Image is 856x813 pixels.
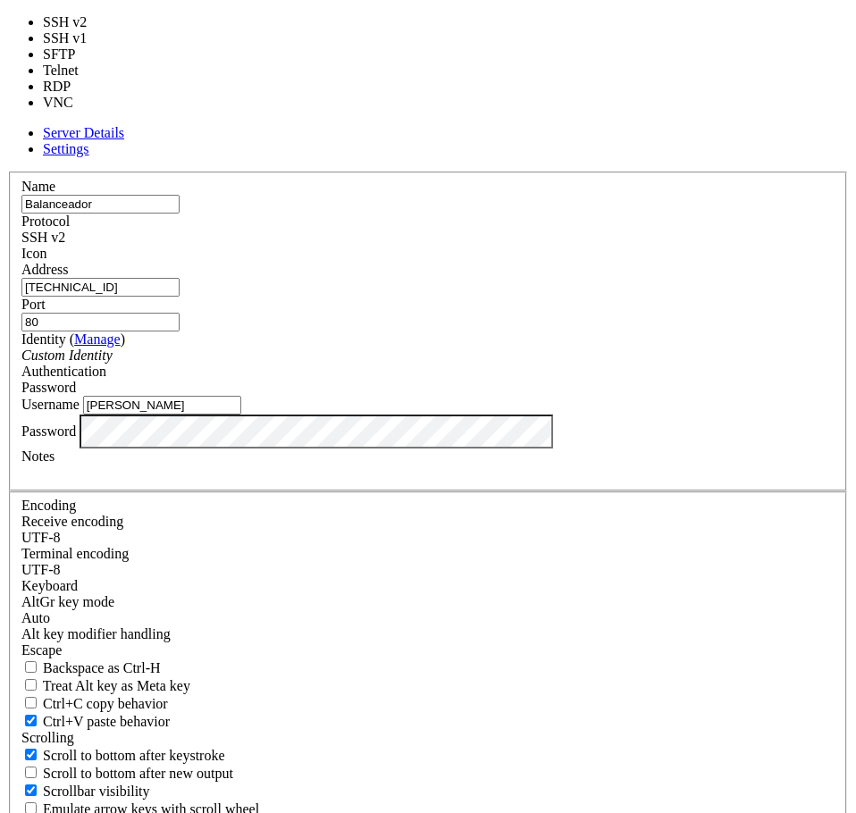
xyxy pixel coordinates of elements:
[21,364,106,379] label: Authentication
[21,678,190,693] label: Whether the Alt key acts as a Meta key or as a distinct Alt key.
[43,660,161,675] span: Backspace as Ctrl-H
[25,697,37,708] input: Ctrl+C copy behavior
[21,642,62,658] span: Escape
[21,730,74,745] label: Scrolling
[21,562,61,577] span: UTF-8
[21,348,113,363] i: Custom Identity
[21,642,835,658] div: Escape
[21,784,150,799] label: The vertical scrollbar mode.
[25,679,37,691] input: Treat Alt key as Meta key
[43,125,124,140] a: Server Details
[21,214,70,229] label: Protocol
[21,397,80,412] label: Username
[43,30,108,46] li: SSH v1
[21,297,46,312] label: Port
[21,423,76,438] label: Password
[43,714,170,729] span: Ctrl+V paste behavior
[21,448,55,464] label: Notes
[21,610,835,626] div: Auto
[43,14,108,30] li: SSH v2
[21,546,129,561] label: The default terminal encoding. ISO-2022 enables character map translations (like graphics maps). ...
[21,610,50,625] span: Auto
[21,594,114,609] label: Set the expected encoding for data received from the host. If the encodings do not match, visual ...
[25,767,37,778] input: Scroll to bottom after new output
[74,331,121,347] a: Manage
[21,195,180,214] input: Server Name
[21,262,68,277] label: Address
[21,179,55,194] label: Name
[21,530,61,545] span: UTF-8
[21,660,161,675] label: If true, the backspace should send BS ('\x08', aka ^H). Otherwise the backspace key should send '...
[43,696,168,711] span: Ctrl+C copy behavior
[43,748,225,763] span: Scroll to bottom after keystroke
[21,331,125,347] label: Identity
[43,766,233,781] span: Scroll to bottom after new output
[21,278,180,297] input: Host Name or IP
[21,348,835,364] div: Custom Identity
[21,380,835,396] div: Password
[21,626,171,641] label: Controls how the Alt key is handled. Escape: Send an ESC prefix. 8-Bit: Add 128 to the typed char...
[21,498,76,513] label: Encoding
[21,530,835,546] div: UTF-8
[21,380,76,395] span: Password
[7,7,623,22] x-row: Connection timed out
[43,784,150,799] span: Scrollbar visibility
[21,230,65,245] span: SSH v2
[21,313,180,331] input: Port Number
[21,696,168,711] label: Ctrl-C copies if true, send ^C to host if false. Ctrl-Shift-C sends ^C to host if true, copies if...
[21,766,233,781] label: Scroll to bottom after new output.
[25,784,37,796] input: Scrollbar visibility
[43,46,108,63] li: SFTP
[21,562,835,578] div: UTF-8
[25,749,37,760] input: Scroll to bottom after keystroke
[21,230,835,246] div: SSH v2
[21,748,225,763] label: Whether to scroll to the bottom on any keystroke.
[25,661,37,673] input: Backspace as Ctrl-H
[21,714,170,729] label: Ctrl+V pastes if true, sends ^V to host if false. Ctrl+Shift+V sends ^V to host if true, pastes i...
[21,578,78,593] label: Keyboard
[43,141,89,156] a: Settings
[43,678,190,693] span: Treat Alt key as Meta key
[7,22,14,38] div: (0, 1)
[43,95,108,111] li: VNC
[21,246,46,261] label: Icon
[70,331,125,347] span: ( )
[21,514,123,529] label: Set the expected encoding for data received from the host. If the encodings do not match, visual ...
[83,396,241,415] input: Login Username
[25,715,37,726] input: Ctrl+V paste behavior
[43,63,108,79] li: Telnet
[43,79,108,95] li: RDP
